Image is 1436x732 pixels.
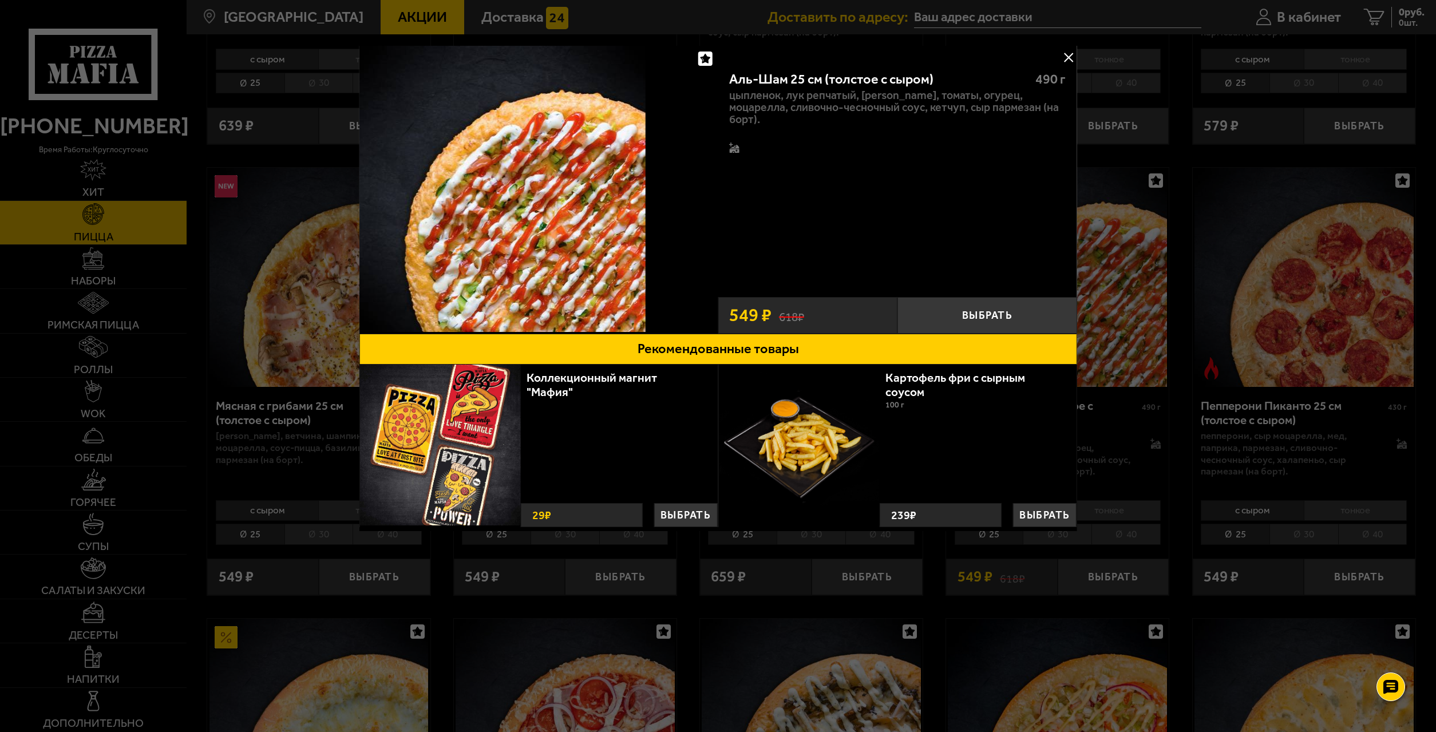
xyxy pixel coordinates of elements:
[729,306,772,324] span: 549 ₽
[359,334,1077,365] button: Рекомендованные товары
[527,370,657,399] a: Коллекционный магнит "Мафия"
[654,503,718,527] button: Выбрать
[885,400,904,410] span: 100 г
[729,71,1023,87] div: Аль-Шам 25 см (толстое с сыром)
[359,46,718,334] a: Аль-Шам 25 см (толстое с сыром)
[779,307,804,323] s: 618 ₽
[529,504,554,527] strong: 29 ₽
[729,90,1066,126] p: цыпленок, лук репчатый, [PERSON_NAME], томаты, огурец, моцарелла, сливочно-чесночный соус, кетчуп...
[1035,71,1066,87] span: 490 г
[359,46,645,332] img: Аль-Шам 25 см (толстое с сыром)
[1013,503,1077,527] button: Выбрать
[897,297,1077,334] button: Выбрать
[885,370,1025,399] a: Картофель фри с сырным соусом
[888,504,919,527] strong: 239 ₽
